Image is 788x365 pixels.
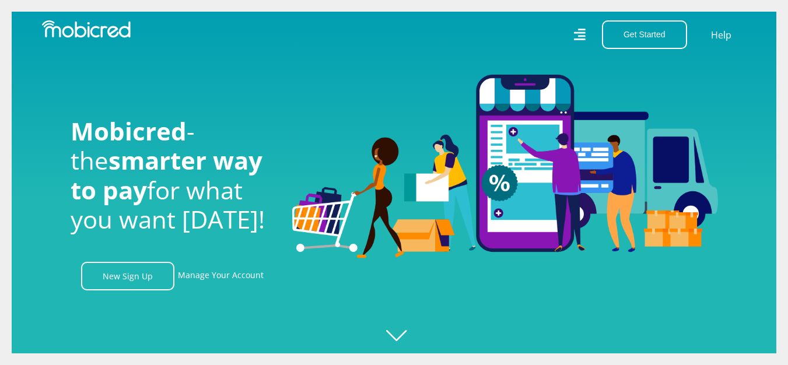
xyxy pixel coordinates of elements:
img: Mobicred [42,20,131,38]
button: Get Started [602,20,687,49]
span: Mobicred [71,114,187,148]
span: smarter way to pay [71,143,262,206]
a: Help [710,27,732,43]
a: Manage Your Account [178,262,264,290]
a: New Sign Up [81,262,174,290]
h1: - the for what you want [DATE]! [71,117,275,234]
img: Welcome to Mobicred [292,75,718,259]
